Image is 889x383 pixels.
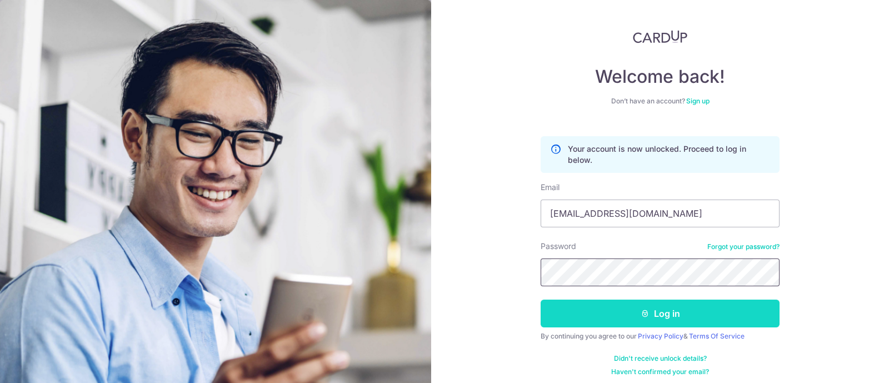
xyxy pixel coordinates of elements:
div: Don’t have an account? [541,97,780,106]
h4: Welcome back! [541,66,780,88]
label: Password [541,241,576,252]
a: Sign up [686,97,710,105]
label: Email [541,182,560,193]
img: CardUp Logo [633,30,687,43]
input: Enter your Email [541,200,780,227]
a: Didn't receive unlock details? [614,354,707,363]
button: Log in [541,300,780,327]
a: Forgot your password? [707,242,780,251]
a: Privacy Policy [638,332,683,340]
div: By continuing you agree to our & [541,332,780,341]
a: Terms Of Service [689,332,745,340]
p: Your account is now unlocked. Proceed to log in below. [568,143,770,166]
a: Haven't confirmed your email? [611,367,709,376]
